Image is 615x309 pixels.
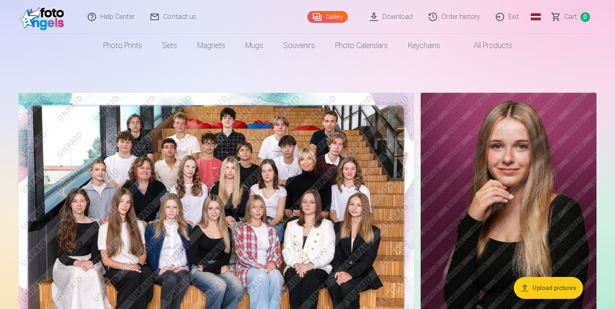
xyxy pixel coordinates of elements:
a: Mugs [235,34,273,57]
img: /fa1 [20,3,69,30]
a: Photo prints [93,34,152,57]
font: Sets [162,41,177,50]
a: Keychains [398,34,450,57]
font: Order history [441,13,480,21]
font: Download [382,13,413,21]
font: Exit [508,13,519,21]
a: Gallery [307,11,348,23]
font: Upload pictures [532,285,576,291]
font: Mugs [245,41,263,50]
a: Magnets [187,34,235,57]
button: Upload pictures [514,277,583,299]
a: All products [450,34,522,57]
font: Souvenirs [283,41,315,50]
font: Cart [564,13,577,21]
font: Photo prints [103,41,142,50]
font: Magnets [197,41,225,50]
font: Gallery [326,13,343,20]
font: Keychains [408,41,440,50]
font: All products [474,41,512,50]
font: Help Center [100,13,134,21]
a: Photo calendars [325,34,398,57]
a: Sets [152,34,187,57]
font: Photo calendars [335,41,388,50]
a: Souvenirs [273,34,325,57]
font: Contact us [163,13,196,21]
font: 0 [583,13,587,20]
